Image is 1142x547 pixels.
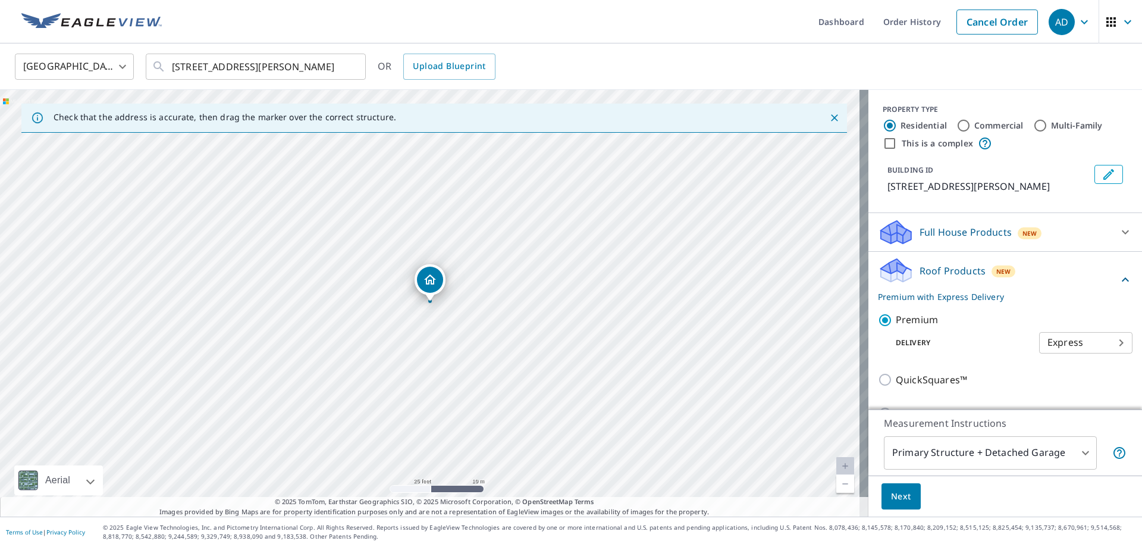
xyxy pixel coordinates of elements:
[42,465,74,495] div: Aerial
[575,497,594,506] a: Terms
[1022,229,1037,238] span: New
[415,264,445,301] div: Dropped pin, building 1, Residential property, 1901 Larkspur Dr Fort Collins, CO 80521
[1039,326,1132,360] div: Express
[378,54,495,80] div: OR
[896,312,938,327] p: Premium
[902,137,973,149] label: This is a complex
[920,225,1012,239] p: Full House Products
[103,523,1136,541] p: © 2025 Eagle View Technologies, Inc. and Pictometry International Corp. All Rights Reserved. Repo...
[887,179,1090,193] p: [STREET_ADDRESS][PERSON_NAME]
[1094,165,1123,184] button: Edit building 1
[881,483,921,510] button: Next
[403,54,495,80] a: Upload Blueprint
[522,497,572,506] a: OpenStreetMap
[172,50,341,83] input: Search by address or latitude-longitude
[878,257,1132,303] div: Roof ProductsNewPremium with Express Delivery
[878,218,1132,246] div: Full House ProductsNew
[887,165,933,175] p: BUILDING ID
[6,529,85,536] p: |
[15,50,134,83] div: [GEOGRAPHIC_DATA]
[836,457,854,475] a: Current Level 20, Zoom In Disabled
[1049,9,1075,35] div: AD
[956,10,1038,35] a: Cancel Order
[878,290,1118,303] p: Premium with Express Delivery
[996,267,1011,276] span: New
[6,528,43,536] a: Terms of Use
[827,110,842,126] button: Close
[974,120,1024,132] label: Commercial
[836,475,854,493] a: Current Level 20, Zoom Out
[1112,446,1127,460] span: Your report will include the primary structure and a detached garage if one exists.
[46,528,85,536] a: Privacy Policy
[275,497,594,507] span: © 2025 TomTom, Earthstar Geographics SIO, © 2025 Microsoft Corporation, ©
[21,13,162,31] img: EV Logo
[896,373,967,387] p: QuickSquares™
[891,489,911,504] span: Next
[884,436,1097,470] div: Primary Structure + Detached Garage
[1051,120,1103,132] label: Multi-Family
[901,120,947,132] label: Residential
[884,416,1127,430] p: Measurement Instructions
[896,406,926,421] p: Gutter
[920,264,986,278] p: Roof Products
[883,104,1128,115] div: PROPERTY TYPE
[413,59,485,74] span: Upload Blueprint
[14,465,103,495] div: Aerial
[54,112,396,123] p: Check that the address is accurate, then drag the marker over the correct structure.
[878,337,1039,348] p: Delivery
